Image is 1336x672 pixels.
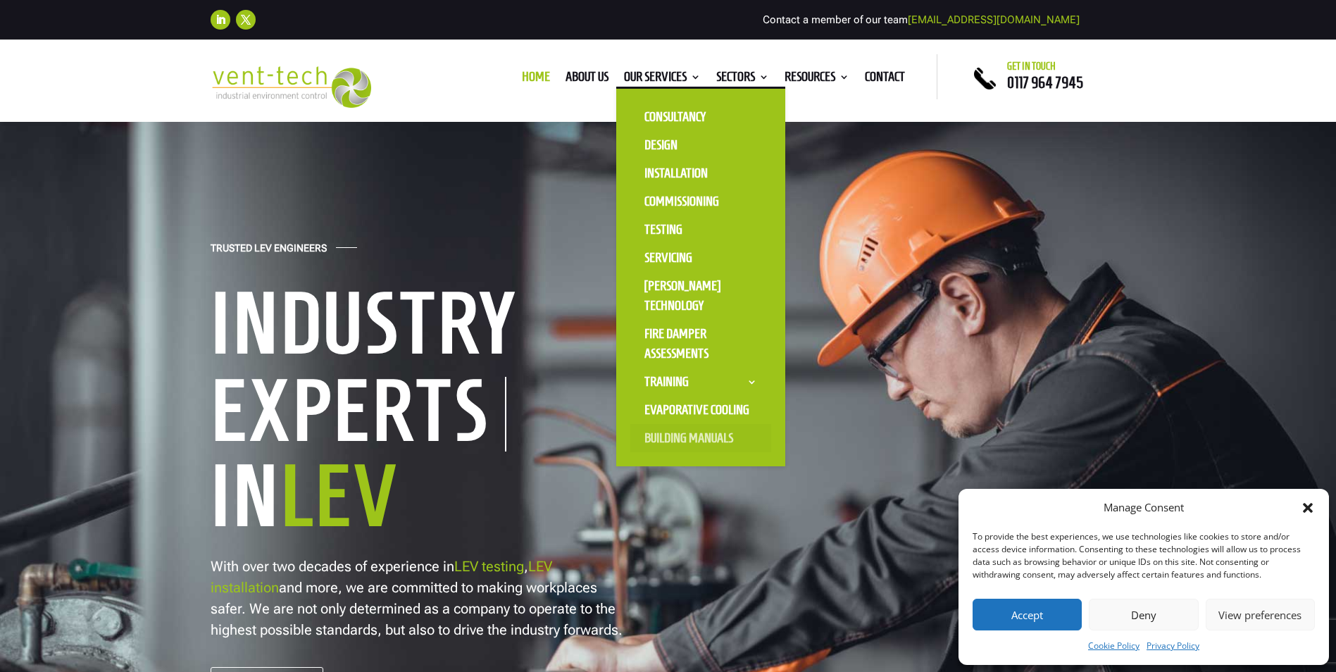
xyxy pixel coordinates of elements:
div: To provide the best experiences, we use technologies like cookies to store and/or access device i... [973,530,1313,581]
a: [EMAIL_ADDRESS][DOMAIN_NAME] [908,13,1080,26]
p: With over two decades of experience in , and more, we are committed to making workplaces safer. W... [211,556,626,640]
a: LEV installation [211,558,552,596]
a: Sectors [716,72,769,87]
a: [PERSON_NAME] Technology [630,272,771,320]
h1: Industry [211,279,647,375]
div: Close dialog [1301,501,1315,515]
a: Servicing [630,244,771,272]
a: Home [522,72,550,87]
a: Evaporative Cooling [630,396,771,424]
a: Cookie Policy [1088,637,1140,654]
a: Design [630,131,771,159]
a: Fire Damper Assessments [630,320,771,368]
a: Contact [865,72,905,87]
h4: Trusted LEV Engineers [211,242,327,261]
a: LEV testing [454,558,524,575]
a: Follow on X [236,10,256,30]
a: Follow on LinkedIn [211,10,230,30]
a: Installation [630,159,771,187]
span: Contact a member of our team [763,13,1080,26]
img: 2023-09-27T08_35_16.549ZVENT-TECH---Clear-background [211,66,372,108]
a: Consultancy [630,103,771,131]
button: Accept [973,599,1082,630]
a: Commissioning [630,187,771,216]
button: View preferences [1206,599,1315,630]
a: Building Manuals [630,424,771,452]
span: LEV [280,449,399,542]
button: Deny [1089,599,1198,630]
h1: In [211,452,647,547]
a: Training [630,368,771,396]
div: Manage Consent [1104,499,1184,516]
a: 0117 964 7945 [1007,74,1083,91]
a: About us [566,72,608,87]
span: Get in touch [1007,61,1056,72]
h1: Experts [211,377,506,452]
a: Resources [785,72,849,87]
a: Privacy Policy [1147,637,1199,654]
a: Our Services [624,72,701,87]
a: Testing [630,216,771,244]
